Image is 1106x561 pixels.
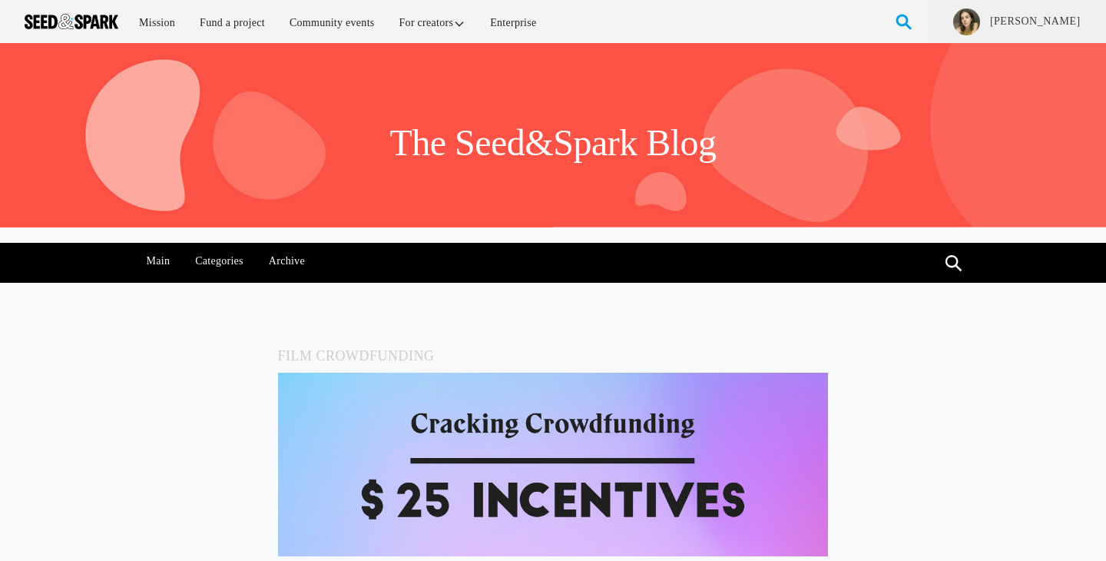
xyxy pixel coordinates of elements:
[479,6,547,39] a: Enterprise
[128,6,186,39] a: Mission
[187,243,252,280] a: Categories
[389,6,477,39] a: For creators
[25,14,118,29] img: Seed amp; Spark
[279,6,386,39] a: Community events
[260,243,313,280] a: Archive
[278,373,829,556] img: blog%20head.jpg
[138,243,178,280] a: Main
[389,120,716,166] h1: The Seed&Spark Blog
[278,344,829,367] h5: Film Crowdfunding
[988,14,1081,29] a: [PERSON_NAME]
[189,6,276,39] a: Fund a project
[953,8,980,35] img: 7810ef723e6f84fb.jpg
